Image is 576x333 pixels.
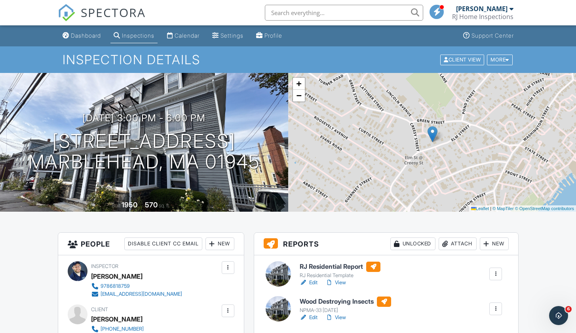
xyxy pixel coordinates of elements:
[253,29,285,43] a: Profile
[71,32,101,39] div: Dashboard
[565,306,572,312] span: 6
[471,206,489,211] a: Leaflet
[490,206,491,211] span: |
[300,279,317,287] a: Edit
[209,29,247,43] a: Settings
[325,314,346,322] a: View
[91,270,143,282] div: [PERSON_NAME]
[175,32,200,39] div: Calendar
[492,206,514,211] a: © MapTiler
[452,13,513,21] div: RJ Home Inspections
[205,237,234,250] div: New
[471,32,514,39] div: Support Center
[91,290,182,298] a: [EMAIL_ADDRESS][DOMAIN_NAME]
[159,203,170,209] span: sq. ft.
[300,262,380,272] h6: RJ Residential Report
[487,54,513,65] div: More
[101,283,130,289] div: 9786818759
[390,237,435,250] div: Unlocked
[122,32,154,39] div: Inspections
[296,78,301,88] span: +
[58,233,244,255] h3: People
[81,4,146,21] span: SPECTORA
[91,325,220,333] a: [PHONE_NUMBER]
[300,262,380,279] a: RJ Residential Report RJ Residential Template
[28,131,260,173] h1: [STREET_ADDRESS] Marblehead, MA 01945
[91,306,108,312] span: Client
[264,32,282,39] div: Profile
[300,272,380,279] div: RJ Residential Template
[58,4,75,21] img: The Best Home Inspection Software - Spectora
[164,29,203,43] a: Calendar
[549,306,568,325] iframe: Intercom live chat
[101,291,182,297] div: [EMAIL_ADDRESS][DOMAIN_NAME]
[293,78,305,90] a: Zoom in
[456,5,508,13] div: [PERSON_NAME]
[145,201,158,209] div: 570
[265,5,423,21] input: Search everything...
[293,90,305,101] a: Zoom out
[460,29,517,43] a: Support Center
[82,113,205,123] h3: [DATE] 3:00 pm - 6:00 pm
[325,279,346,287] a: View
[63,53,513,67] h1: Inspection Details
[101,326,144,332] div: [PHONE_NUMBER]
[300,314,317,322] a: Edit
[300,297,391,307] h6: Wood Destroying Insects
[439,237,477,250] div: Attach
[91,313,143,325] div: [PERSON_NAME]
[254,233,518,255] h3: Reports
[480,237,509,250] div: New
[221,32,243,39] div: Settings
[296,90,301,100] span: −
[112,203,120,209] span: Built
[110,29,158,43] a: Inspections
[515,206,574,211] a: © OpenStreetMap contributors
[59,29,104,43] a: Dashboard
[124,237,202,250] div: Disable Client CC Email
[122,201,137,209] div: 1950
[439,56,486,62] a: Client View
[91,263,118,269] span: Inspector
[58,11,146,27] a: SPECTORA
[300,307,391,314] div: NPMA-33 [DATE]
[440,54,484,65] div: Client View
[428,126,437,142] img: Marker
[91,282,182,290] a: 9786818759
[300,297,391,314] a: Wood Destroying Insects NPMA-33 [DATE]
